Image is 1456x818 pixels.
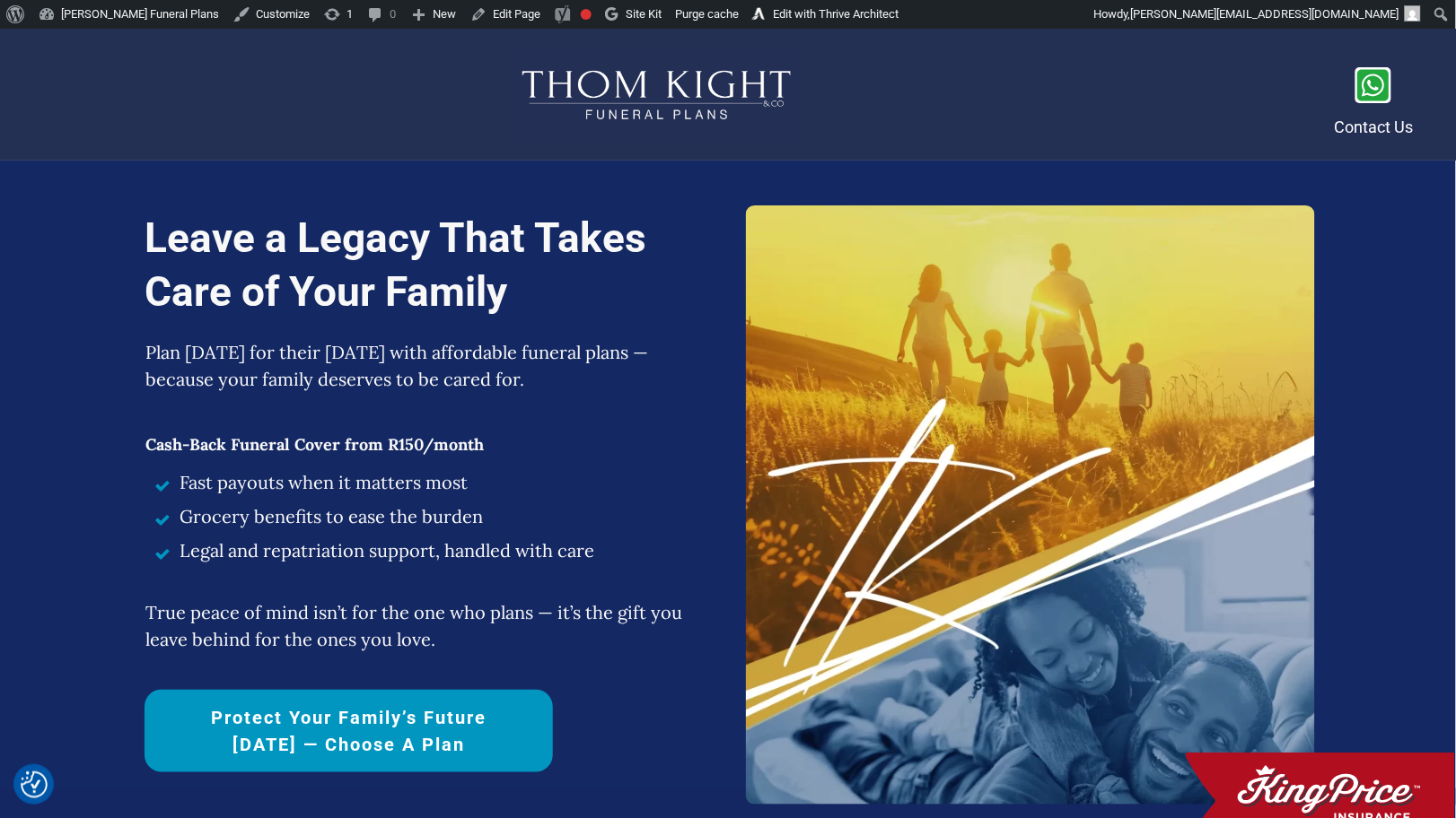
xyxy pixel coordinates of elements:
p: Contact Us [1334,113,1413,142]
p: Plan [DATE] for their [DATE] with affordable funeral plans — because your family deserves to be c... [145,339,710,411]
span: True peace of mind isn’t for the one who plans — it’s the gift you leave behind for the ones you ... [145,601,682,650]
div: Focus keyphrase not set [581,9,592,20]
button: Consent Preferences [21,771,48,798]
h1: Leave a Legacy That Takes Care of Your Family [145,212,728,337]
span: Legal and repatriation support, handled with care [180,537,594,564]
span: Protect Your Family’s Future [DATE] — Choose a Plan [176,704,522,758]
span: [PERSON_NAME][EMAIL_ADDRESS][DOMAIN_NAME] [1131,7,1399,21]
img: thomkight-funeral-plans-hero [746,205,1315,805]
img: Revisit consent button [21,771,48,798]
span: Site Kit [626,7,662,21]
span: Fast payouts when it matters most [180,469,468,496]
span: Grocery benefits to ease the burden [180,503,483,530]
span: Cash-Back Funeral Cover from R150/month [145,434,484,455]
a: Protect Your Family’s Future [DATE] — Choose a Plan [145,690,553,772]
